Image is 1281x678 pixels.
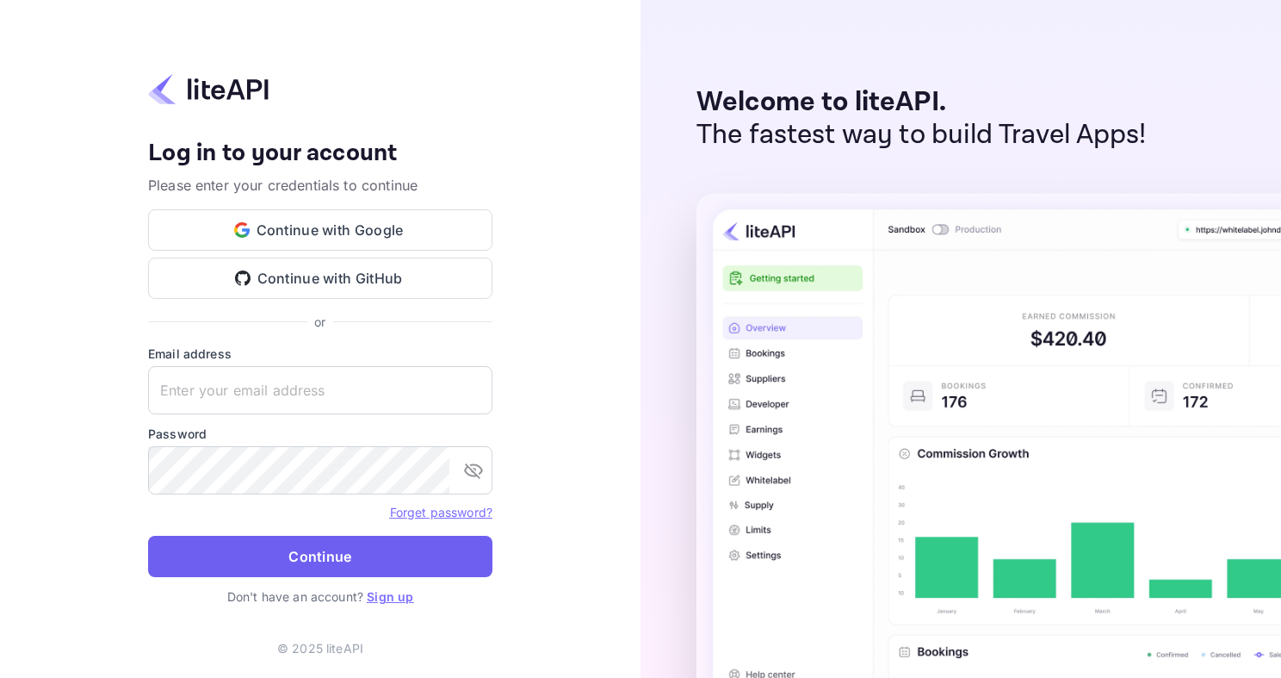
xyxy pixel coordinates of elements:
input: Enter your email address [148,366,492,414]
button: toggle password visibility [456,453,491,488]
p: Please enter your credentials to continue [148,175,492,196]
p: Don't have an account? [148,588,492,606]
h4: Log in to your account [148,139,492,169]
a: Sign up [367,589,413,604]
img: liteapi [148,72,269,106]
button: Continue [148,536,492,577]
button: Continue with Google [148,209,492,251]
button: Continue with GitHub [148,258,492,299]
a: Forget password? [390,503,492,520]
p: or [314,313,325,331]
a: Forget password? [390,505,492,519]
label: Email address [148,345,492,363]
label: Password [148,425,492,443]
p: Welcome to liteAPI. [696,86,1147,119]
p: © 2025 liteAPI [277,639,363,657]
p: The fastest way to build Travel Apps! [696,119,1147,152]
